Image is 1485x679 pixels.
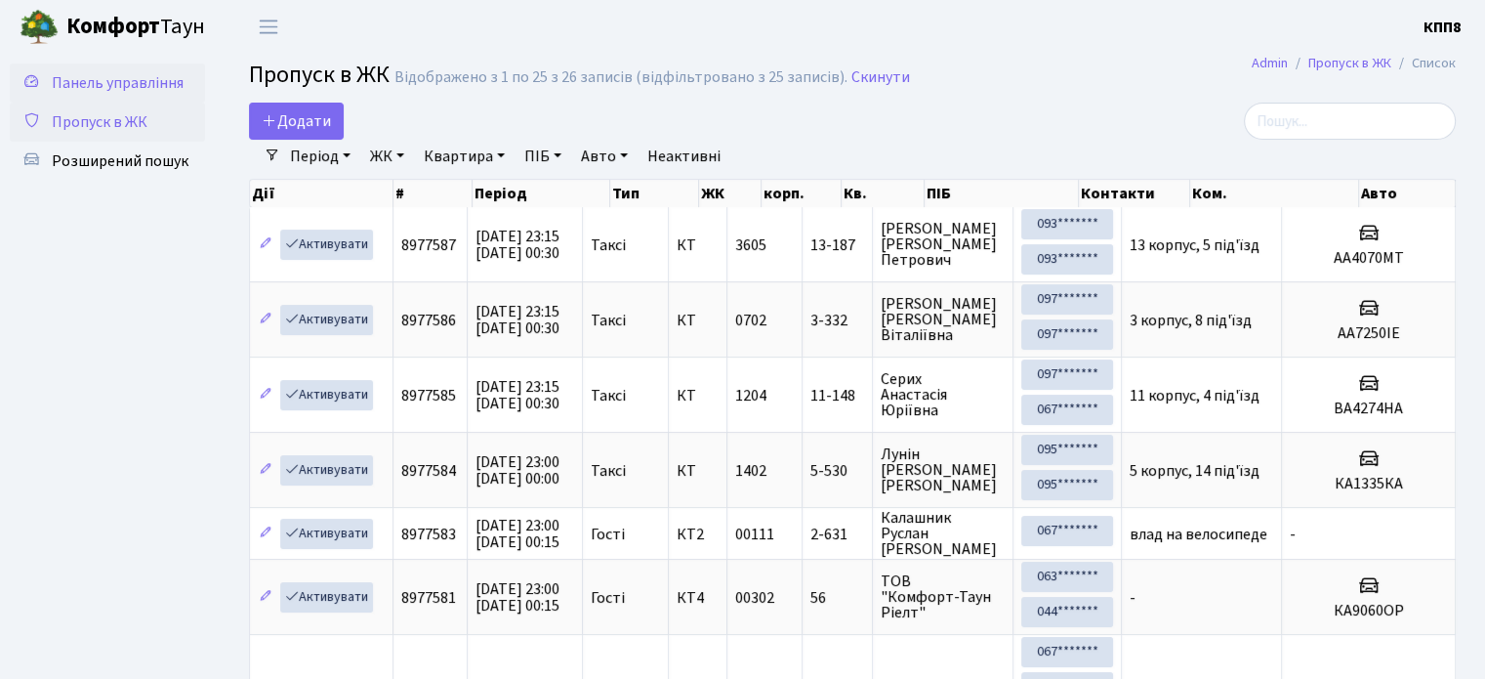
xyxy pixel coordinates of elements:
[401,587,456,609] span: 8977581
[394,68,847,87] div: Відображено з 1 по 25 з 26 записів (відфільтровано з 25 записів).
[1359,180,1456,207] th: Авто
[735,460,766,482] span: 1402
[735,234,766,256] span: 3605
[1130,587,1135,609] span: -
[249,58,390,92] span: Пропуск в ЖК
[393,180,472,207] th: #
[881,510,1006,557] span: Калашник Руслан [PERSON_NAME]
[280,305,373,335] a: Активувати
[699,180,762,207] th: ЖК
[401,234,456,256] span: 8977587
[1290,475,1447,493] h5: КА1335КА
[250,180,393,207] th: Дії
[280,582,373,613] a: Активувати
[1423,17,1462,38] b: КПП8
[401,524,456,545] span: 8977583
[473,180,610,207] th: Період
[1130,234,1259,256] span: 13 корпус, 5 під'їзд
[810,313,864,328] span: 3-332
[925,180,1079,207] th: ПІБ
[810,527,864,542] span: 2-631
[810,388,864,403] span: 11-148
[66,11,160,42] b: Комфорт
[475,515,559,553] span: [DATE] 23:00 [DATE] 00:15
[475,301,559,339] span: [DATE] 23:15 [DATE] 00:30
[1308,53,1391,73] a: Пропуск в ЖК
[20,8,59,47] img: logo.png
[881,573,1006,620] span: ТОВ "Комфорт-Таун Ріелт"
[1290,249,1447,268] h5: АА4070МТ
[1130,310,1252,331] span: 3 корпус, 8 під'їзд
[677,237,719,253] span: КТ
[244,11,293,43] button: Переключити навігацію
[416,140,513,173] a: Квартира
[677,463,719,479] span: КТ
[810,237,864,253] span: 13-187
[401,460,456,482] span: 8977584
[66,11,205,44] span: Таун
[401,385,456,406] span: 8977585
[1130,460,1259,482] span: 5 корпус, 14 під'їзд
[10,103,205,142] a: Пропуск в ЖК
[282,140,358,173] a: Період
[1130,385,1259,406] span: 11 корпус, 4 під'їзд
[842,180,925,207] th: Кв.
[735,587,774,609] span: 00302
[52,150,188,172] span: Розширений пошук
[762,180,842,207] th: корп.
[591,313,626,328] span: Таксі
[280,519,373,549] a: Активувати
[10,142,205,181] a: Розширений пошук
[52,72,184,94] span: Панель управління
[52,111,147,133] span: Пропуск в ЖК
[881,296,1006,343] span: [PERSON_NAME] [PERSON_NAME] Віталіївна
[1391,53,1456,74] li: Список
[591,237,626,253] span: Таксі
[1190,180,1360,207] th: Ком.
[677,527,719,542] span: КТ2
[516,140,569,173] a: ПІБ
[280,455,373,486] a: Активувати
[10,64,205,103] a: Панель управління
[1423,16,1462,39] a: КПП8
[1079,180,1190,207] th: Контакти
[591,527,625,542] span: Гості
[851,68,910,87] a: Скинути
[881,446,1006,493] span: Лунін [PERSON_NAME] [PERSON_NAME]
[362,140,412,173] a: ЖК
[735,385,766,406] span: 1204
[573,140,636,173] a: Авто
[249,103,344,140] a: Додати
[610,180,699,207] th: Тип
[810,590,864,606] span: 56
[1130,524,1267,545] span: влад на велосипеде
[475,578,559,616] span: [DATE] 23:00 [DATE] 00:15
[280,230,373,260] a: Активувати
[591,463,626,479] span: Таксі
[639,140,728,173] a: Неактивні
[475,451,559,489] span: [DATE] 23:00 [DATE] 00:00
[475,226,559,264] span: [DATE] 23:15 [DATE] 00:30
[1222,43,1485,84] nav: breadcrumb
[735,310,766,331] span: 0702
[591,388,626,403] span: Таксі
[677,388,719,403] span: КТ
[475,376,559,414] span: [DATE] 23:15 [DATE] 00:30
[591,590,625,606] span: Гості
[401,310,456,331] span: 8977586
[1244,103,1456,140] input: Пошук...
[677,590,719,606] span: КТ4
[1290,602,1447,620] h5: КА9060ОР
[881,371,1006,418] span: Серих Анастасія Юріївна
[1290,324,1447,343] h5: АА7250ІЕ
[262,110,331,132] span: Додати
[1290,524,1296,545] span: -
[677,313,719,328] span: КТ
[810,463,864,479] span: 5-530
[1252,53,1288,73] a: Admin
[1290,400,1447,418] h5: BA4274HA
[735,524,774,545] span: 00111
[881,221,1006,268] span: [PERSON_NAME] [PERSON_NAME] Петрович
[280,380,373,410] a: Активувати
